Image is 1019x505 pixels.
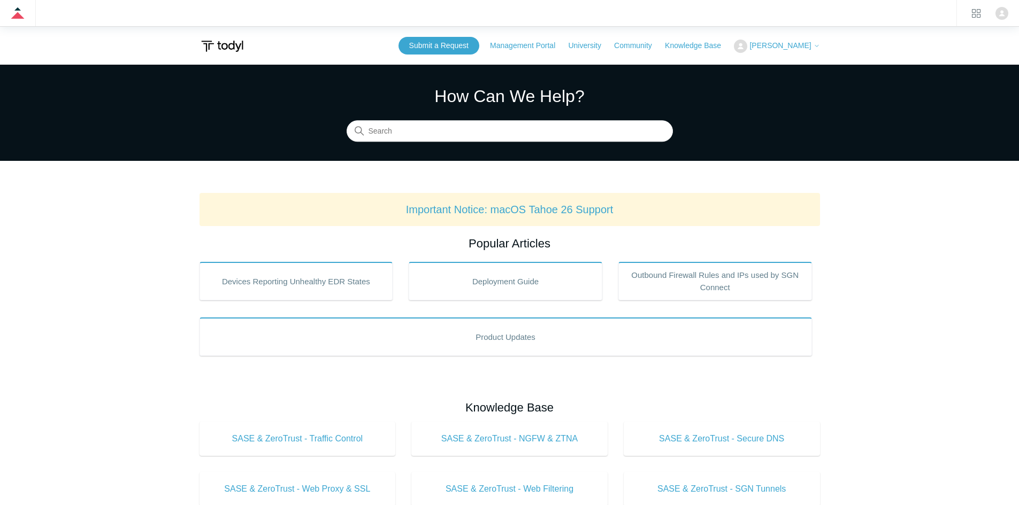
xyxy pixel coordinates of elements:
span: SASE & ZeroTrust - Web Proxy & SSL [216,483,380,495]
span: SASE & ZeroTrust - Secure DNS [640,432,804,445]
a: Product Updates [200,317,812,356]
a: Deployment Guide [409,262,602,300]
span: SASE & ZeroTrust - Traffic Control [216,432,380,445]
button: [PERSON_NAME] [734,40,819,53]
span: SASE & ZeroTrust - Web Filtering [427,483,592,495]
img: Todyl Support Center Help Center home page [200,36,245,56]
a: Devices Reporting Unhealthy EDR States [200,262,393,300]
input: Search [347,121,673,142]
span: [PERSON_NAME] [749,41,811,50]
a: Management Portal [490,40,566,51]
zd-hc-trigger: Click your profile icon to open the profile menu [995,7,1008,20]
a: SASE & ZeroTrust - Secure DNS [624,422,820,456]
a: University [568,40,611,51]
a: Important Notice: macOS Tahoe 26 Support [406,204,614,215]
a: Knowledge Base [665,40,732,51]
a: Community [614,40,663,51]
h2: Knowledge Base [200,399,820,416]
a: SASE & ZeroTrust - Traffic Control [200,422,396,456]
span: SASE & ZeroTrust - NGFW & ZTNA [427,432,592,445]
a: Submit a Request [399,37,479,55]
img: user avatar [995,7,1008,20]
a: SASE & ZeroTrust - NGFW & ZTNA [411,422,608,456]
h2: Popular Articles [200,235,820,252]
span: SASE & ZeroTrust - SGN Tunnels [640,483,804,495]
a: Outbound Firewall Rules and IPs used by SGN Connect [618,262,812,300]
h1: How Can We Help? [347,83,673,109]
